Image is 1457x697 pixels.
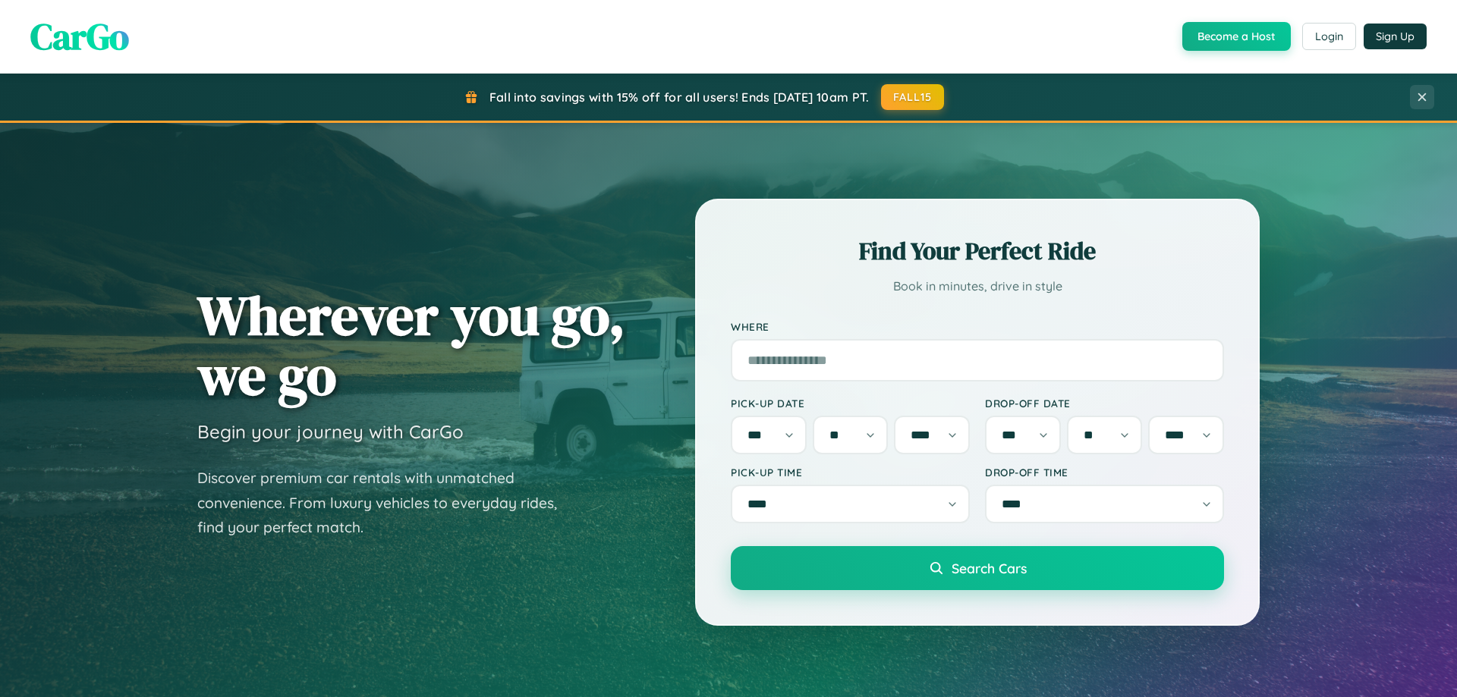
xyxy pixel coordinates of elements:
label: Drop-off Time [985,466,1224,479]
label: Pick-up Time [731,466,970,479]
label: Drop-off Date [985,397,1224,410]
h1: Wherever you go, we go [197,285,625,405]
span: CarGo [30,11,129,61]
button: Sign Up [1364,24,1427,49]
button: Search Cars [731,546,1224,590]
button: Become a Host [1182,22,1291,51]
button: FALL15 [881,84,945,110]
h3: Begin your journey with CarGo [197,420,464,443]
h2: Find Your Perfect Ride [731,234,1224,268]
button: Login [1302,23,1356,50]
p: Discover premium car rentals with unmatched convenience. From luxury vehicles to everyday rides, ... [197,466,577,540]
span: Search Cars [952,560,1027,576]
span: Fall into savings with 15% off for all users! Ends [DATE] 10am PT. [489,89,870,105]
p: Book in minutes, drive in style [731,275,1224,297]
label: Where [731,320,1224,333]
label: Pick-up Date [731,397,970,410]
